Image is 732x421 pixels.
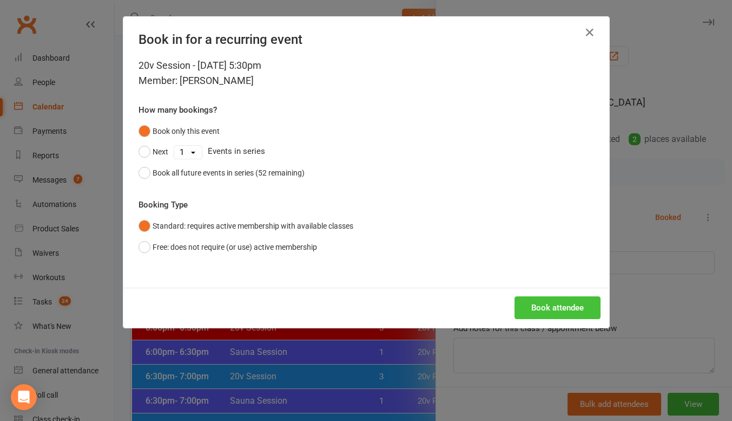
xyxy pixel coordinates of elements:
div: Events in series [139,141,594,162]
label: How many bookings? [139,103,217,116]
div: Book all future events in series (52 remaining) [153,167,305,179]
h4: Book in for a recurring event [139,32,594,47]
label: Booking Type [139,198,188,211]
button: Close [581,24,598,41]
button: Book attendee [515,296,601,319]
button: Standard: requires active membership with available classes [139,216,353,236]
button: Next [139,141,168,162]
button: Book all future events in series (52 remaining) [139,163,305,183]
button: Book only this event [139,121,220,141]
div: 20v Session - [DATE] 5:30pm Member: [PERSON_NAME] [139,58,594,88]
button: Free: does not require (or use) active membership [139,237,317,257]
div: Open Intercom Messenger [11,384,37,410]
